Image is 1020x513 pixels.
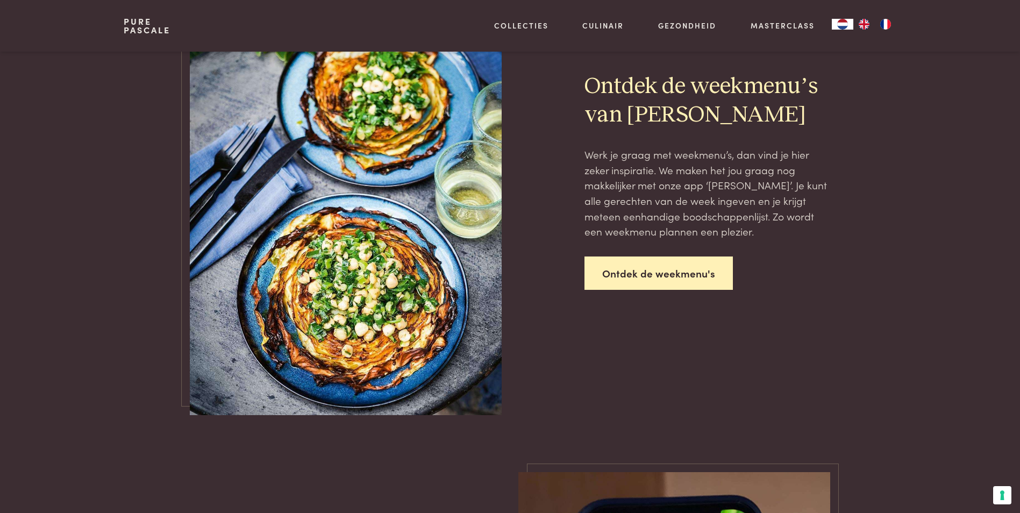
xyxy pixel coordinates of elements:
a: Gezondheid [658,20,716,31]
a: PurePascale [124,17,170,34]
h2: Ontdek de weekmenu’s van [PERSON_NAME] [584,73,831,130]
a: EN [853,19,875,30]
a: Collecties [494,20,548,31]
ul: Language list [853,19,896,30]
button: Uw voorkeuren voor toestemming voor trackingtechnologieën [993,486,1011,504]
a: Ontdek de weekmenu's [584,256,733,290]
div: Language [832,19,853,30]
a: NL [832,19,853,30]
p: Werk je graag met weekmenu’s, dan vind je hier zeker inspiratie. We maken het jou graag nog makke... [584,147,831,239]
aside: Language selected: Nederlands [832,19,896,30]
a: FR [875,19,896,30]
a: Masterclass [751,20,815,31]
a: Culinair [582,20,624,31]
